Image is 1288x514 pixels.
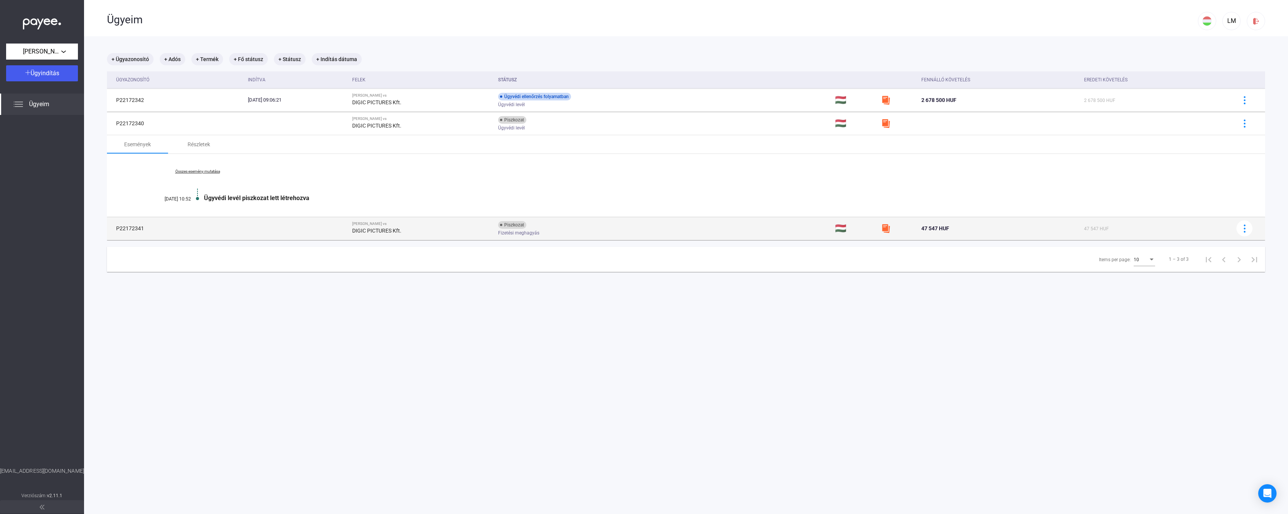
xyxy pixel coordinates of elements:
[352,228,401,234] strong: DIGIC PICTURES Kft.
[31,70,59,77] span: Ügyindítás
[352,99,401,105] strong: DIGIC PICTURES Kft.
[1216,252,1231,267] button: Previous page
[107,217,245,240] td: P22172341
[1202,16,1212,26] img: HU
[1084,98,1115,103] span: 2 678 500 HUF
[352,75,366,84] div: Felek
[1099,255,1131,264] div: Items per page:
[6,65,78,81] button: Ügyindítás
[832,89,878,112] td: 🇭🇺
[23,14,61,30] img: white-payee-white-dot.svg
[921,75,1078,84] div: Fennálló követelés
[116,75,242,84] div: Ügyazonosító
[498,228,539,238] span: Fizetési meghagyás
[1241,120,1249,128] img: more-blue
[145,169,250,174] a: Összes esemény mutatása
[14,100,23,109] img: list.svg
[6,44,78,60] button: [PERSON_NAME][GEOGRAPHIC_DATA]
[1231,252,1247,267] button: Next page
[191,53,223,65] mat-chip: + Termék
[1134,255,1155,264] mat-select: Items per page:
[1225,16,1238,26] div: LM
[1258,484,1277,503] div: Open Intercom Messenger
[498,123,525,133] span: Ügyvédi levél
[248,96,346,104] div: [DATE] 09:06:21
[832,112,878,135] td: 🇭🇺
[352,75,492,84] div: Felek
[1134,257,1139,262] span: 10
[1198,12,1216,30] button: HU
[116,75,149,84] div: Ügyazonosító
[1236,220,1252,236] button: more-blue
[107,112,245,135] td: P22172340
[352,93,492,98] div: [PERSON_NAME] vs
[107,13,1198,26] div: Ügyeim
[352,123,401,129] strong: DIGIC PICTURES Kft.
[47,493,63,498] strong: v2.11.1
[921,225,949,231] span: 47 547 HUF
[124,140,151,149] div: Események
[498,100,525,109] span: Ügyvédi levél
[1241,225,1249,233] img: more-blue
[188,140,210,149] div: Részletek
[1236,115,1252,131] button: more-blue
[881,224,890,233] img: szamlazzhu-mini
[921,97,956,103] span: 2 678 500 HUF
[107,89,245,112] td: P22172342
[274,53,306,65] mat-chip: + Státusz
[312,53,362,65] mat-chip: + Indítás dátuma
[1169,255,1189,264] div: 1 – 3 of 3
[1247,12,1265,30] button: logout-red
[23,47,61,56] span: [PERSON_NAME][GEOGRAPHIC_DATA]
[107,53,154,65] mat-chip: + Ügyazonosító
[352,116,492,121] div: [PERSON_NAME] vs
[352,221,492,226] div: [PERSON_NAME] vs
[1084,75,1227,84] div: Eredeti követelés
[145,196,191,202] div: [DATE] 10:52
[498,221,526,229] div: Piszkozat
[204,194,1227,202] div: Ügyvédi levél piszkozat lett létrehozva
[1084,75,1128,84] div: Eredeti követelés
[1201,252,1216,267] button: First page
[229,53,268,65] mat-chip: + Fő státusz
[160,53,185,65] mat-chip: + Adós
[495,71,832,89] th: Státusz
[1222,12,1241,30] button: LM
[921,75,970,84] div: Fennálló követelés
[498,116,526,124] div: Piszkozat
[25,70,31,75] img: plus-white.svg
[40,505,44,509] img: arrow-double-left-grey.svg
[1247,252,1262,267] button: Last page
[1252,17,1260,25] img: logout-red
[881,119,890,128] img: szamlazzhu-mini
[1084,226,1109,231] span: 47 547 HUF
[881,95,890,105] img: szamlazzhu-mini
[248,75,265,84] div: Indítva
[498,93,571,100] div: Ügyvédi ellenőrzés folyamatban
[1241,96,1249,104] img: more-blue
[29,100,49,109] span: Ügyeim
[1236,92,1252,108] button: more-blue
[248,75,346,84] div: Indítva
[832,217,878,240] td: 🇭🇺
